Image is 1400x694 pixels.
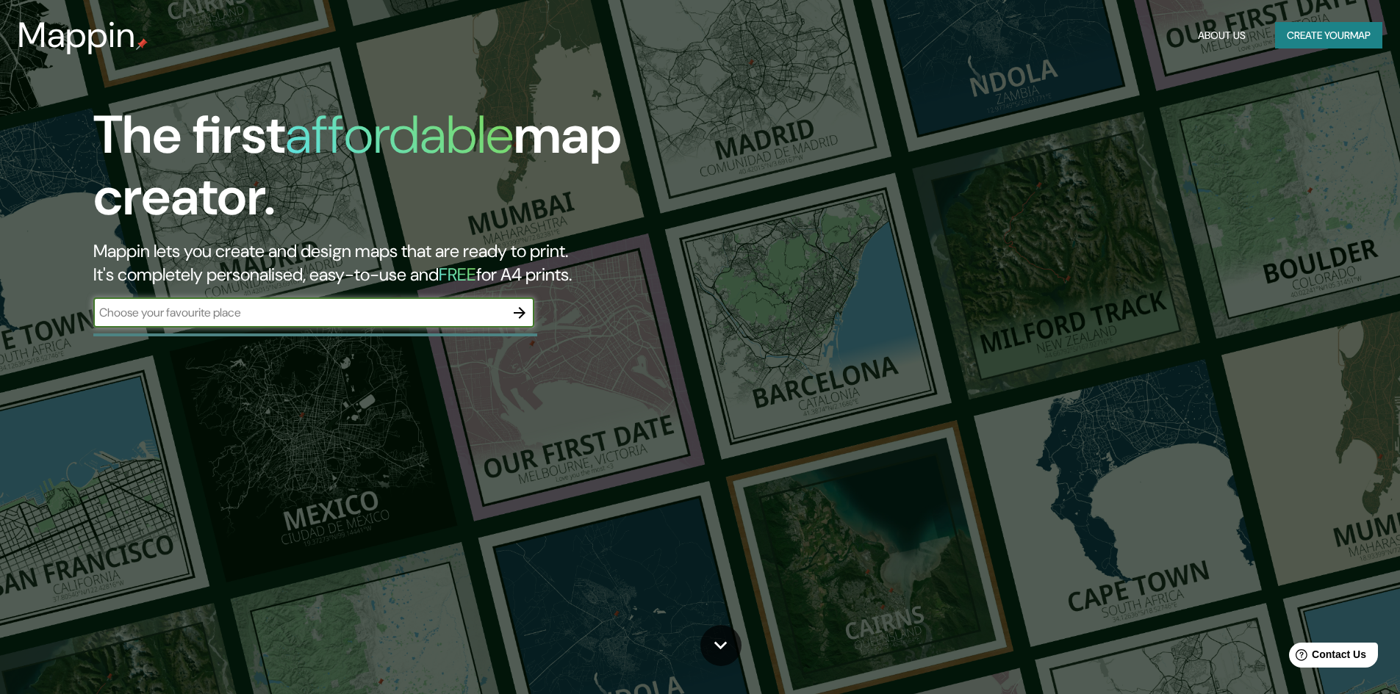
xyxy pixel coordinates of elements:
input: Choose your favourite place [93,304,505,321]
h3: Mappin [18,15,136,56]
button: Create yourmap [1275,22,1382,49]
img: mappin-pin [136,38,148,50]
h1: The first map creator. [93,104,794,239]
button: About Us [1192,22,1252,49]
h5: FREE [439,263,476,286]
iframe: Help widget launcher [1269,637,1384,678]
h1: affordable [285,101,514,169]
h2: Mappin lets you create and design maps that are ready to print. It's completely personalised, eas... [93,239,794,286]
